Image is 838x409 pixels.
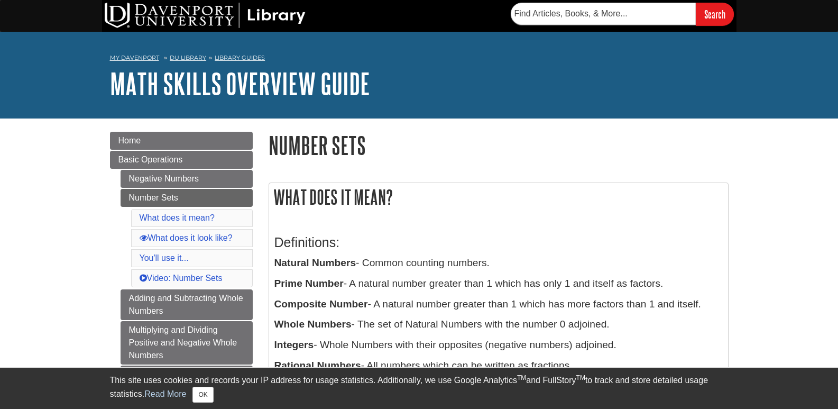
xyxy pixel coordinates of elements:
[274,317,723,332] p: - The set of Natural Numbers with the number 0 adjoined.
[269,183,728,211] h2: What does it mean?
[140,274,223,283] a: Video: Number Sets
[576,374,585,381] sup: TM
[511,3,734,25] form: Searches DU Library's articles, books, and more
[140,233,233,242] a: What does it look like?
[121,289,253,320] a: Adding and Subtracting Whole Numbers
[696,3,734,25] input: Search
[110,67,370,100] a: Math Skills Overview Guide
[121,366,253,384] a: Dividing by [PERSON_NAME]
[110,132,253,150] a: Home
[118,136,141,145] span: Home
[170,54,206,61] a: DU Library
[110,53,159,62] a: My Davenport
[110,51,729,68] nav: breadcrumb
[274,297,723,312] p: - A natural number greater than 1 which has more factors than 1 and itself.
[274,256,723,271] p: - Common counting numbers.
[110,151,253,169] a: Basic Operations
[274,276,723,292] p: - A natural number greater than 1 which has only 1 and itself as factors.
[274,257,356,268] b: Natural Numbers
[121,321,253,365] a: Multiplying and Dividing Positive and Negative Whole Numbers
[274,358,723,374] p: - All numbers which can be written as fractions.
[269,132,729,159] h1: Number Sets
[511,3,696,25] input: Find Articles, Books, & More...
[517,374,526,381] sup: TM
[215,54,265,61] a: Library Guides
[144,389,186,398] a: Read More
[118,155,183,164] span: Basic Operations
[140,253,189,262] a: You'll use it...
[274,339,314,350] b: Integers
[274,319,352,330] b: Whole Numbers
[140,213,215,222] a: What does it mean?
[274,235,723,250] h3: Definitions:
[121,189,253,207] a: Number Sets
[274,338,723,353] p: - Whole Numbers with their opposites (negative numbers) adjoined.
[274,278,344,289] b: Prime Number
[192,387,213,403] button: Close
[110,374,729,403] div: This site uses cookies and records your IP address for usage statistics. Additionally, we use Goo...
[121,170,253,188] a: Negative Numbers
[274,298,368,310] b: Composite Number
[274,360,361,371] b: Rational Numbers
[105,3,306,28] img: DU Library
